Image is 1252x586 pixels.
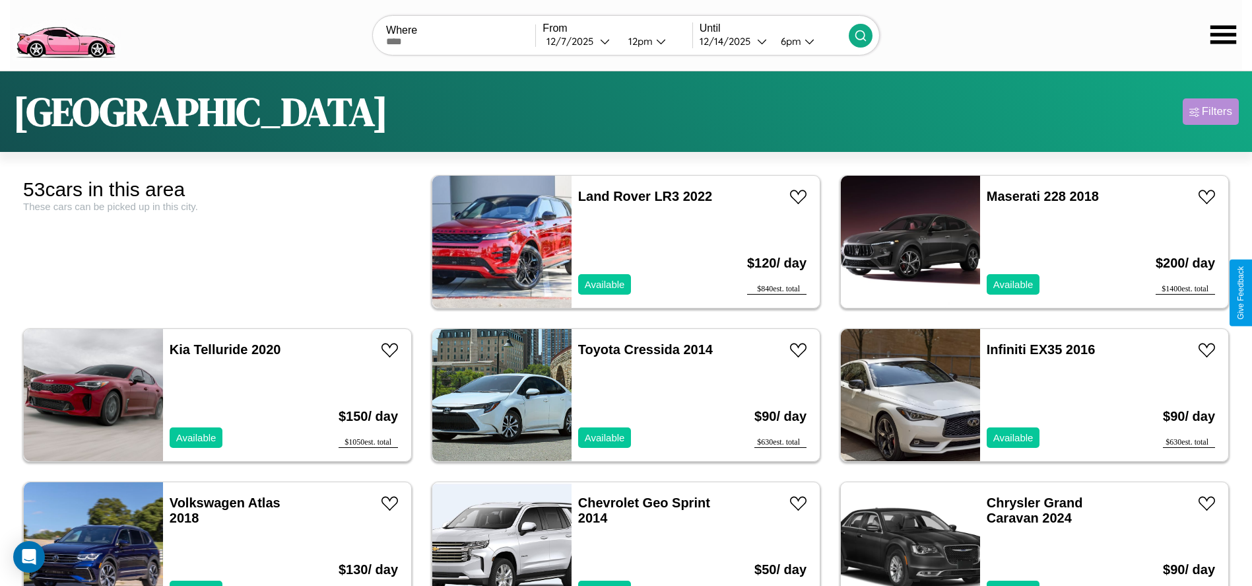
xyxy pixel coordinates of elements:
[578,189,712,203] a: Land Rover LR3 2022
[339,396,398,437] h3: $ 150 / day
[1236,266,1245,320] div: Give Feedback
[10,7,121,61] img: logo
[170,342,281,357] a: Kia Telluride 2020
[987,342,1096,357] a: Infiniti EX35 2016
[1156,242,1215,284] h3: $ 200 / day
[543,34,617,48] button: 12/7/2025
[987,495,1083,525] a: Chrysler Grand Caravan 2024
[618,34,692,48] button: 12pm
[585,429,625,447] p: Available
[543,22,692,34] label: From
[23,178,412,201] div: 53 cars in this area
[1163,437,1215,448] div: $ 630 est. total
[1163,396,1215,437] h3: $ 90 / day
[13,541,45,573] div: Open Intercom Messenger
[578,342,713,357] a: Toyota Cressida 2014
[1183,98,1239,125] button: Filters
[1202,105,1232,118] div: Filters
[339,437,398,448] div: $ 1050 est. total
[170,495,280,525] a: Volkswagen Atlas 2018
[13,85,388,139] h1: [GEOGRAPHIC_DATA]
[747,284,807,295] div: $ 840 est. total
[546,35,600,48] div: 12 / 7 / 2025
[700,22,849,34] label: Until
[386,24,535,36] label: Where
[578,495,710,525] a: Chevrolet Geo Sprint 2014
[747,242,807,284] h3: $ 120 / day
[993,275,1034,293] p: Available
[176,429,216,447] p: Available
[774,35,805,48] div: 6pm
[770,34,849,48] button: 6pm
[1156,284,1215,295] div: $ 1400 est. total
[585,275,625,293] p: Available
[754,437,807,448] div: $ 630 est. total
[754,396,807,437] h3: $ 90 / day
[993,429,1034,447] p: Available
[622,35,656,48] div: 12pm
[700,35,757,48] div: 12 / 14 / 2025
[23,201,412,212] div: These cars can be picked up in this city.
[987,189,1099,203] a: Maserati 228 2018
